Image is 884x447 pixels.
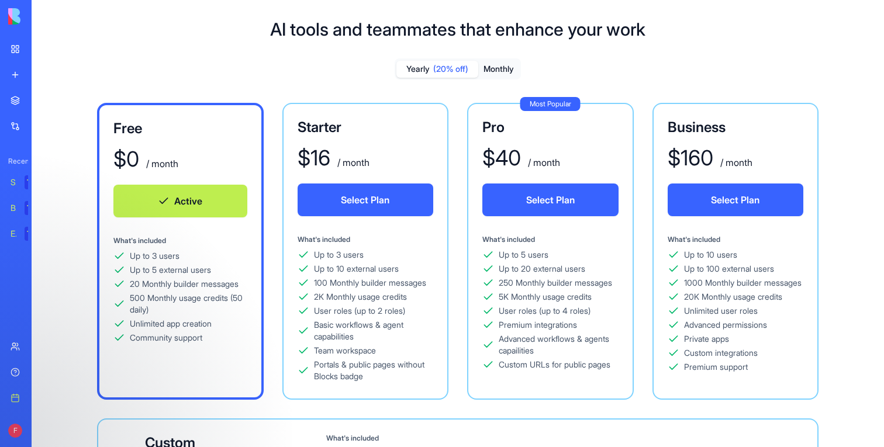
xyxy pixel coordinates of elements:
[4,157,28,166] span: Recent
[684,347,758,359] div: Custom integrations
[684,305,758,317] div: Unlimited user roles
[314,291,407,303] div: 2K Monthly usage credits
[467,103,634,400] a: Most PopularPro$40 / monthSelect PlanWhat's includedUp to 5 usersUp to 20 external users250 Month...
[4,196,50,220] a: Blog Generation ProTRY
[298,118,434,137] div: Starter
[130,250,179,262] div: Up to 3 users
[652,103,819,400] a: Business$160 / monthSelect PlanWhat's includedUp to 10 usersUp to 100 external users1000 Monthly ...
[25,201,43,215] div: TRY
[130,292,247,316] div: 500 Monthly usage credits (50 daily)
[499,263,585,275] div: Up to 20 external users
[668,183,804,216] button: Select Plan
[684,333,729,345] div: Private apps
[499,319,577,331] div: Premium integrations
[499,333,619,356] div: Advanced workflows & agents capailities
[167,359,400,441] iframe: Intercom notifications message
[499,249,548,261] div: Up to 5 users
[11,228,16,240] div: Email Marketing Generator
[684,291,782,303] div: 20K Monthly usage credits
[668,118,804,137] div: Business
[684,319,767,331] div: Advanced permissions
[25,227,43,241] div: TRY
[684,277,802,289] div: 1000 Monthly builder messages
[130,318,212,330] div: Unlimited app creation
[113,236,247,245] div: What's included
[482,235,619,244] div: What's included
[4,171,50,194] a: Social Media Content GeneratorTRY
[113,147,139,171] div: $ 0
[4,222,50,245] a: Email Marketing GeneratorTRY
[482,183,619,216] button: Select Plan
[482,118,619,137] div: Pro
[8,8,81,25] img: logo
[314,277,426,289] div: 100 Monthly builder messages
[314,359,434,382] div: Portals & public pages without Blocks badge
[499,291,592,303] div: 5K Monthly usage credits
[282,103,449,400] a: Starter$16 / monthSelect PlanWhat's includedUp to 3 usersUp to 10 external users100 Monthly build...
[314,305,405,317] div: User roles (up to 2 roles)
[314,319,434,342] div: Basic workflows & agent capabilities
[520,97,581,111] div: Most Popular
[668,235,804,244] div: What's included
[25,175,43,189] div: TRY
[433,63,468,75] span: (20% off)
[314,263,399,275] div: Up to 10 external users
[396,61,478,78] button: Yearly
[482,146,521,169] div: $ 40
[130,278,239,290] div: 20 Monthly builder messages
[11,202,16,214] div: Blog Generation Pro
[270,19,645,40] h1: AI tools and teammates that enhance your work
[144,157,178,171] div: / month
[113,185,247,217] button: Active
[130,264,211,276] div: Up to 5 external users
[113,119,247,138] div: Free
[684,263,774,275] div: Up to 100 external users
[718,155,752,169] div: / month
[314,249,364,261] div: Up to 3 users
[326,434,689,443] div: What's included
[526,155,560,169] div: / month
[684,249,737,261] div: Up to 10 users
[684,361,748,373] div: Premium support
[478,61,519,78] button: Monthly
[499,277,612,289] div: 250 Monthly builder messages
[130,332,202,344] div: Community support
[298,183,434,216] button: Select Plan
[11,176,16,188] div: Social Media Content Generator
[314,345,376,356] div: Team workspace
[8,424,22,438] span: F
[499,359,610,370] div: Custom URLs for public pages
[499,305,591,317] div: User roles (up to 4 roles)
[298,146,330,169] div: $ 16
[335,155,370,169] div: / month
[298,235,434,244] div: What's included
[668,146,713,169] div: $ 160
